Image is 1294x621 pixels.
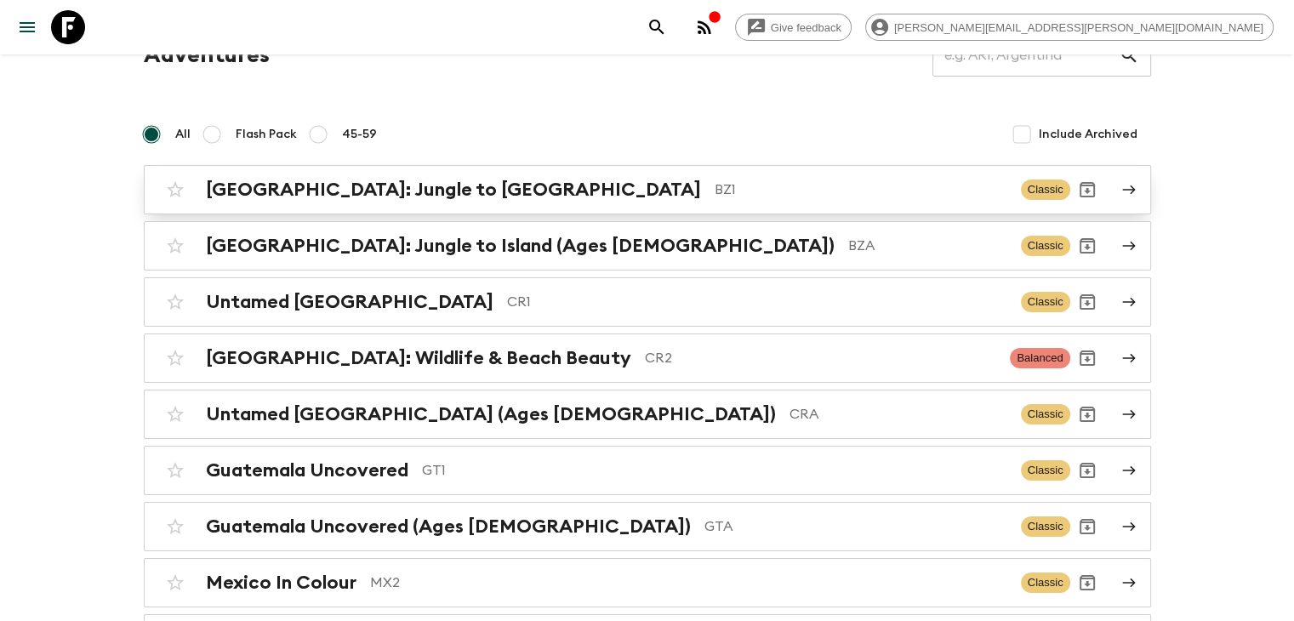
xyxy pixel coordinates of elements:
a: Give feedback [735,14,852,41]
p: CR1 [507,292,1007,312]
span: Include Archived [1039,126,1137,143]
h2: Guatemala Uncovered (Ages [DEMOGRAPHIC_DATA]) [206,516,691,538]
p: BZA [848,236,1007,256]
span: Flash Pack [236,126,297,143]
h2: Guatemala Uncovered [206,459,408,481]
a: [GEOGRAPHIC_DATA]: Jungle to Island (Ages [DEMOGRAPHIC_DATA])BZAClassicArchive [144,221,1151,271]
a: Mexico In ColourMX2ClassicArchive [144,558,1151,607]
a: Untamed [GEOGRAPHIC_DATA] (Ages [DEMOGRAPHIC_DATA])CRAClassicArchive [144,390,1151,439]
p: CR2 [645,348,997,368]
p: GT1 [422,460,1007,481]
span: Classic [1021,292,1070,312]
p: GTA [704,516,1007,537]
span: Classic [1021,404,1070,424]
p: CRA [790,404,1007,424]
h2: [GEOGRAPHIC_DATA]: Jungle to Island (Ages [DEMOGRAPHIC_DATA]) [206,235,835,257]
a: Guatemala UncoveredGT1ClassicArchive [144,446,1151,495]
span: Classic [1021,460,1070,481]
span: All [175,126,191,143]
span: Give feedback [761,21,851,34]
a: Untamed [GEOGRAPHIC_DATA]CR1ClassicArchive [144,277,1151,327]
button: Archive [1070,397,1104,431]
button: Archive [1070,341,1104,375]
span: Classic [1021,573,1070,593]
h2: Untamed [GEOGRAPHIC_DATA] [206,291,493,313]
span: Balanced [1010,348,1069,368]
h2: Mexico In Colour [206,572,356,594]
h2: [GEOGRAPHIC_DATA]: Wildlife & Beach Beauty [206,347,631,369]
button: Archive [1070,453,1104,487]
span: [PERSON_NAME][EMAIL_ADDRESS][PERSON_NAME][DOMAIN_NAME] [885,21,1273,34]
button: Archive [1070,566,1104,600]
button: menu [10,10,44,44]
span: Classic [1021,236,1070,256]
button: Archive [1070,285,1104,319]
span: Classic [1021,516,1070,537]
a: [GEOGRAPHIC_DATA]: Jungle to [GEOGRAPHIC_DATA]BZ1ClassicArchive [144,165,1151,214]
p: MX2 [370,573,1007,593]
div: [PERSON_NAME][EMAIL_ADDRESS][PERSON_NAME][DOMAIN_NAME] [865,14,1274,41]
button: Archive [1070,229,1104,263]
h2: Untamed [GEOGRAPHIC_DATA] (Ages [DEMOGRAPHIC_DATA]) [206,403,776,425]
h1: Adventures [144,38,270,72]
button: Archive [1070,510,1104,544]
a: Guatemala Uncovered (Ages [DEMOGRAPHIC_DATA])GTAClassicArchive [144,502,1151,551]
h2: [GEOGRAPHIC_DATA]: Jungle to [GEOGRAPHIC_DATA] [206,179,701,201]
span: 45-59 [342,126,377,143]
input: e.g. AR1, Argentina [932,31,1119,79]
button: Archive [1070,173,1104,207]
a: [GEOGRAPHIC_DATA]: Wildlife & Beach BeautyCR2BalancedArchive [144,333,1151,383]
p: BZ1 [715,179,1007,200]
button: search adventures [640,10,674,44]
span: Classic [1021,179,1070,200]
